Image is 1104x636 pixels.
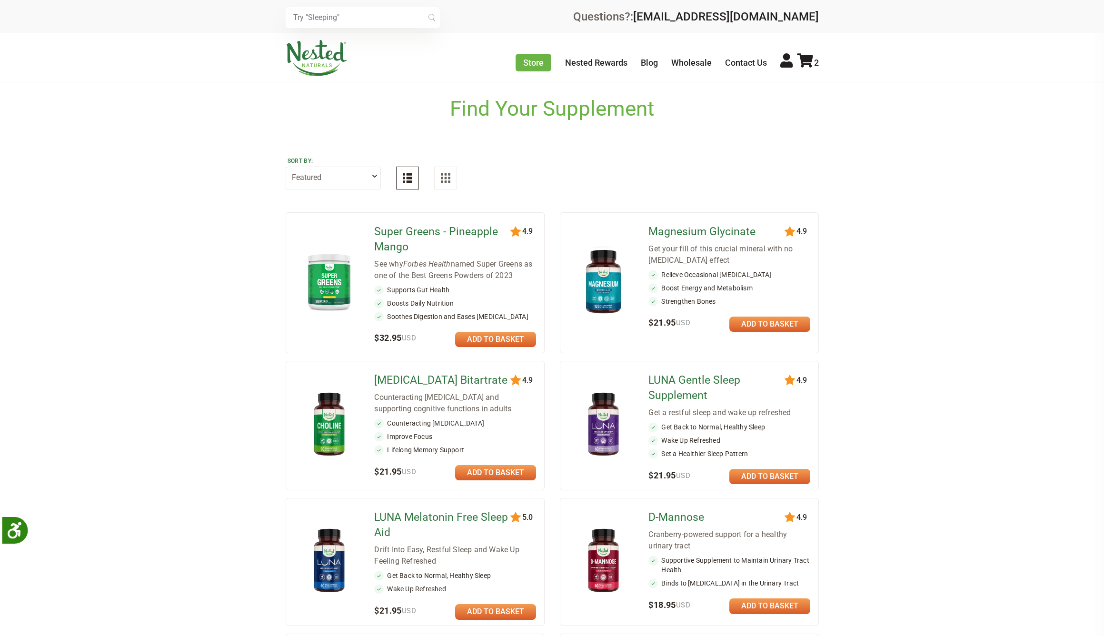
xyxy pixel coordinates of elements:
[450,97,654,121] h1: Find Your Supplement
[648,449,810,458] li: Set a Healthier Sleep Pattern
[402,606,416,615] span: USD
[633,10,819,23] a: [EMAIL_ADDRESS][DOMAIN_NAME]
[374,606,416,616] span: $21.95
[648,510,786,525] a: D-Mannose
[301,388,357,461] img: Choline Bitartrate
[648,436,810,445] li: Wake Up Refreshed
[374,298,536,308] li: Boosts Daily Nutrition
[648,243,810,266] div: Get your fill of this crucial mineral with no [MEDICAL_DATA] effect
[374,445,536,455] li: Lifelong Memory Support
[286,7,440,28] input: Try "Sleeping"
[374,392,536,415] div: Counteracting [MEDICAL_DATA] and supporting cognitive functions in adults
[648,578,810,588] li: Binds to [MEDICAL_DATA] in the Urinary Tract
[374,285,536,295] li: Supports Gut Health
[374,258,536,281] div: See why named Super Greens as one of the Best Greens Powders of 2023
[648,470,690,480] span: $21.95
[374,544,536,567] div: Drift Into Easy, Restful Sleep and Wake Up Feeling Refreshed
[441,173,450,183] img: Grid
[576,525,631,597] img: D-Mannose
[814,58,819,68] span: 2
[374,432,536,441] li: Improve Focus
[374,467,416,477] span: $21.95
[402,334,416,342] span: USD
[648,373,786,403] a: LUNA Gentle Sleep Supplement
[301,249,357,314] img: Super Greens - Pineapple Mango
[516,54,551,71] a: Store
[403,259,451,268] em: Forbes Health
[565,58,627,68] a: Nested Rewards
[676,318,690,327] span: USD
[403,173,412,183] img: List
[374,224,512,255] a: Super Greens - Pineapple Mango
[648,297,810,306] li: Strengthen Bones
[648,283,810,293] li: Boost Energy and Metabolism
[301,525,357,597] img: LUNA Melatonin Free Sleep Aid
[676,471,690,480] span: USD
[725,58,767,68] a: Contact Us
[671,58,712,68] a: Wholesale
[648,224,786,239] a: Magnesium Glycinate
[576,388,631,461] img: LUNA Gentle Sleep Supplement
[797,58,819,68] a: 2
[374,333,416,343] span: $32.95
[374,312,536,321] li: Soothes Digestion and Eases [MEDICAL_DATA]
[648,318,690,328] span: $21.95
[573,11,819,22] div: Questions?:
[374,418,536,428] li: Counteracting [MEDICAL_DATA]
[648,529,810,552] div: Cranberry-powered support for a healthy urinary tract
[576,245,631,318] img: Magnesium Glycinate
[288,157,379,165] label: Sort by:
[676,601,690,609] span: USD
[374,584,536,594] li: Wake Up Refreshed
[648,407,810,418] div: Get a restful sleep and wake up refreshed
[648,556,810,575] li: Supportive Supplement to Maintain Urinary Tract Health
[648,600,690,610] span: $18.95
[641,58,658,68] a: Blog
[374,571,536,580] li: Get Back to Normal, Healthy Sleep
[374,373,512,388] a: [MEDICAL_DATA] Bitartrate
[648,422,810,432] li: Get Back to Normal, Healthy Sleep
[402,467,416,476] span: USD
[648,270,810,279] li: Relieve Occasional [MEDICAL_DATA]
[286,40,348,76] img: Nested Naturals
[374,510,512,540] a: LUNA Melatonin Free Sleep Aid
